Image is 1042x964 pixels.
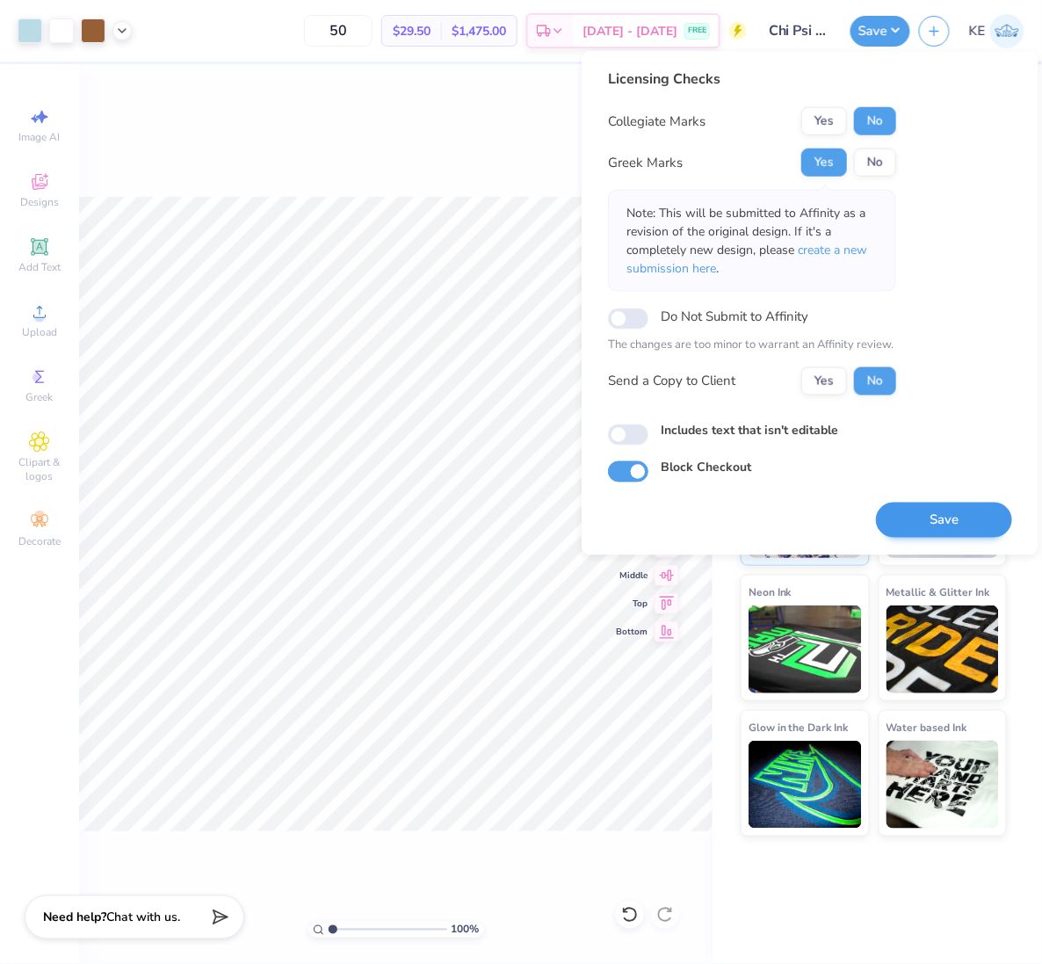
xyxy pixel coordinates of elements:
input: Untitled Design [756,13,842,48]
div: Collegiate Marks [608,112,706,132]
label: Do Not Submit to Affinity [661,305,808,328]
strong: Need help? [43,910,106,926]
div: Send a Copy to Client [608,371,735,391]
p: Note: This will be submitted to Affinity as a revision of the original design. If it's a complete... [626,204,878,278]
div: Licensing Checks [608,69,896,90]
span: Decorate [18,534,61,548]
a: KE [969,14,1024,48]
span: $29.50 [393,22,431,40]
span: FREE [688,25,706,37]
button: Yes [801,366,847,395]
span: Designs [20,195,59,209]
div: Greek Marks [608,153,683,173]
img: Water based Ink [886,741,1000,829]
input: – – [304,15,373,47]
span: Upload [22,325,57,339]
button: No [854,366,896,395]
span: Water based Ink [886,718,967,736]
img: Kent Everic Delos Santos [990,14,1024,48]
label: Block Checkout [661,459,751,477]
span: Greek [26,390,54,404]
img: Glow in the Dark Ink [749,741,862,829]
img: Neon Ink [749,605,862,693]
button: No [854,107,896,135]
span: create a new submission here [626,242,867,277]
button: Save [850,16,910,47]
span: Metallic & Glitter Ink [886,583,990,601]
button: No [854,149,896,177]
span: Neon Ink [749,583,792,601]
img: Metallic & Glitter Ink [886,605,1000,693]
span: Bottom [616,626,648,638]
span: $1,475.00 [452,22,506,40]
span: Top [616,598,648,610]
label: Includes text that isn't editable [661,421,838,439]
span: Add Text [18,260,61,274]
button: Yes [801,149,847,177]
span: KE [969,21,986,41]
span: Glow in the Dark Ink [749,718,849,736]
button: Save [876,502,1012,538]
button: Yes [801,107,847,135]
span: [DATE] - [DATE] [583,22,677,40]
span: Image AI [19,130,61,144]
p: The changes are too minor to warrant an Affinity review. [608,337,896,354]
span: 100 % [452,922,480,938]
span: Clipart & logos [9,455,70,483]
span: Chat with us. [106,910,180,926]
span: Middle [616,569,648,582]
